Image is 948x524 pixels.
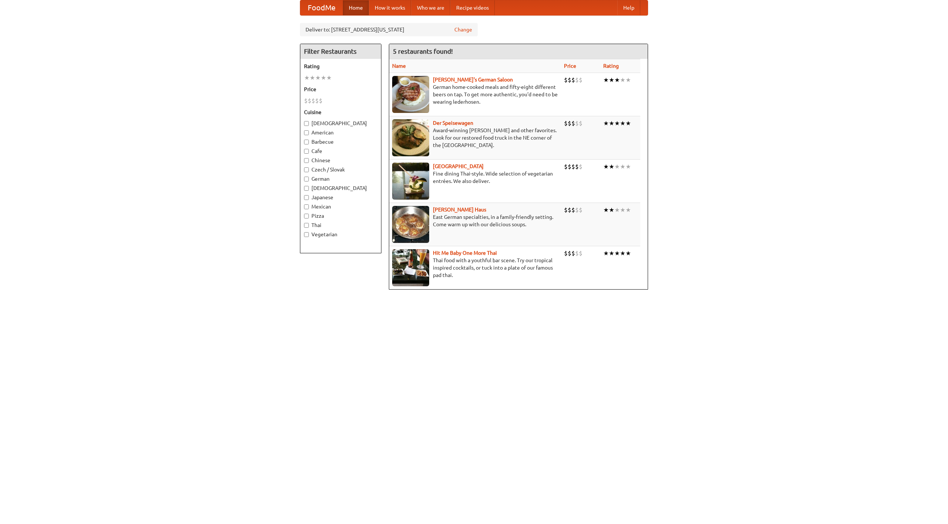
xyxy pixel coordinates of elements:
li: ★ [609,119,614,127]
input: [DEMOGRAPHIC_DATA] [304,121,309,126]
a: Home [343,0,369,15]
p: East German specialties, in a family-friendly setting. Come warm up with our delicious soups. [392,213,558,228]
li: $ [571,163,575,171]
li: $ [579,163,583,171]
img: kohlhaus.jpg [392,206,429,243]
li: $ [575,163,579,171]
li: $ [579,206,583,214]
li: ★ [625,163,631,171]
li: $ [564,249,568,257]
a: FoodMe [300,0,343,15]
li: ★ [614,119,620,127]
a: Change [454,26,472,33]
img: babythai.jpg [392,249,429,286]
label: Vegetarian [304,231,377,238]
p: German home-cooked meals and fifty-eight different beers on tap. To get more authentic, you'd nee... [392,83,558,106]
label: Pizza [304,212,377,220]
h5: Price [304,86,377,93]
li: ★ [625,76,631,84]
li: ★ [625,206,631,214]
li: ★ [609,76,614,84]
label: Barbecue [304,138,377,146]
h4: Filter Restaurants [300,44,381,59]
li: ★ [310,74,315,82]
li: $ [575,76,579,84]
b: [PERSON_NAME]'s German Saloon [433,77,513,83]
label: Chinese [304,157,377,164]
li: $ [564,76,568,84]
li: $ [568,163,571,171]
label: Czech / Slovak [304,166,377,173]
li: $ [571,249,575,257]
input: Mexican [304,204,309,209]
li: ★ [304,74,310,82]
li: ★ [614,249,620,257]
li: ★ [625,249,631,257]
input: German [304,177,309,181]
li: ★ [609,206,614,214]
li: ★ [614,76,620,84]
input: Pizza [304,214,309,218]
input: Vegetarian [304,232,309,237]
label: Cafe [304,147,377,155]
li: ★ [603,119,609,127]
li: $ [571,206,575,214]
li: $ [304,97,308,105]
li: ★ [614,206,620,214]
a: Price [564,63,576,69]
li: $ [568,206,571,214]
input: Czech / Slovak [304,167,309,172]
li: $ [315,97,319,105]
h5: Cuisine [304,109,377,116]
li: $ [564,119,568,127]
a: [GEOGRAPHIC_DATA] [433,163,484,169]
a: Der Speisewagen [433,120,473,126]
li: ★ [321,74,326,82]
a: Recipe videos [450,0,495,15]
ng-pluralize: 5 restaurants found! [393,48,453,55]
li: ★ [609,163,614,171]
a: Rating [603,63,619,69]
label: [DEMOGRAPHIC_DATA] [304,120,377,127]
li: ★ [620,163,625,171]
li: $ [579,76,583,84]
a: Help [617,0,640,15]
div: Deliver to: [STREET_ADDRESS][US_STATE] [300,23,478,36]
li: $ [575,249,579,257]
a: How it works [369,0,411,15]
li: $ [571,119,575,127]
label: Thai [304,221,377,229]
li: ★ [614,163,620,171]
input: Chinese [304,158,309,163]
li: ★ [620,119,625,127]
li: ★ [603,206,609,214]
label: Japanese [304,194,377,201]
li: $ [575,206,579,214]
li: ★ [620,76,625,84]
li: $ [568,76,571,84]
input: Barbecue [304,140,309,144]
li: $ [311,97,315,105]
li: $ [308,97,311,105]
label: German [304,175,377,183]
a: [PERSON_NAME] Haus [433,207,486,213]
li: $ [579,119,583,127]
li: $ [568,119,571,127]
img: esthers.jpg [392,76,429,113]
img: satay.jpg [392,163,429,200]
li: ★ [603,163,609,171]
input: Cafe [304,149,309,154]
a: Hit Me Baby One More Thai [433,250,497,256]
a: Who we are [411,0,450,15]
input: [DEMOGRAPHIC_DATA] [304,186,309,191]
a: Name [392,63,406,69]
p: Award-winning [PERSON_NAME] and other favorites. Look for our restored food truck in the NE corne... [392,127,558,149]
label: [DEMOGRAPHIC_DATA] [304,184,377,192]
p: Thai food with a youthful bar scene. Try our tropical inspired cocktails, or tuck into a plate of... [392,257,558,279]
li: $ [579,249,583,257]
li: $ [564,163,568,171]
li: $ [564,206,568,214]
